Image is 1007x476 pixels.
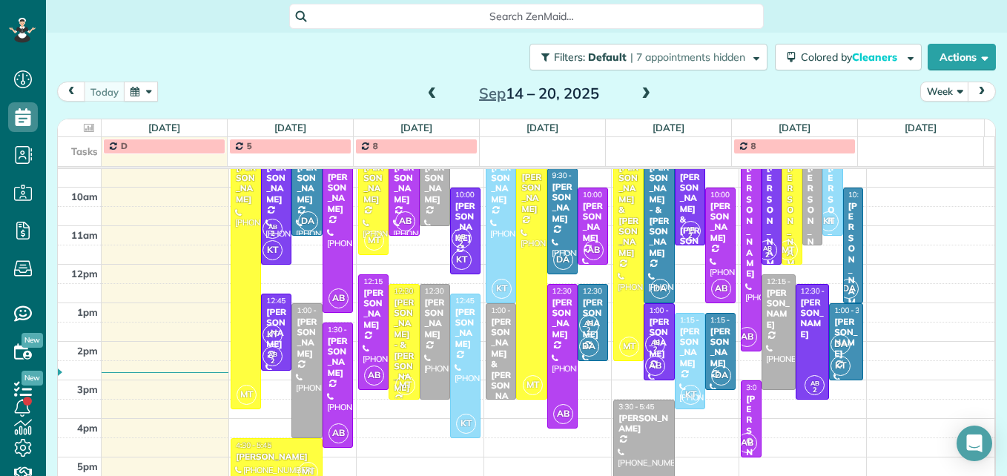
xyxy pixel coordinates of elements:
div: [PERSON_NAME] [679,326,701,369]
small: 2 [646,343,664,357]
span: KT [819,211,839,231]
div: [PERSON_NAME] [490,162,512,205]
span: 12:30 - 3:30 [394,286,434,296]
span: DA [839,279,859,299]
div: [PERSON_NAME] [424,297,446,340]
div: [PERSON_NAME] [265,307,287,350]
div: [PERSON_NAME] [582,201,604,244]
span: AB [584,240,604,260]
span: Sep [479,84,506,102]
span: 1:00 - 3:00 [649,305,684,315]
button: today [84,82,125,102]
span: | 7 appointments hidden [630,50,745,64]
div: [PERSON_NAME] [582,297,604,340]
span: AB [268,350,277,358]
span: AB [395,211,415,231]
span: MT [237,385,257,405]
span: KT [681,385,701,405]
div: [PERSON_NAME] [296,317,317,360]
small: 2 [580,323,598,337]
span: 8 [373,140,378,151]
div: [PERSON_NAME] [455,201,476,244]
span: AB [328,288,349,308]
span: DA [298,211,318,231]
span: 12:15 - 3:15 [767,277,807,286]
a: [DATE] [274,122,306,133]
span: DA [553,250,573,270]
div: [PERSON_NAME] [363,162,384,205]
small: 2 [452,237,471,251]
small: 2 [758,248,776,262]
span: Colored by [801,50,902,64]
div: [PERSON_NAME] [363,288,384,331]
span: KT [456,414,476,434]
span: D [121,140,128,151]
button: next [968,82,996,102]
div: [PERSON_NAME] [296,162,317,205]
span: KT [263,325,283,345]
a: [DATE] [148,122,180,133]
span: 12pm [71,268,98,280]
small: 2 [681,229,700,243]
span: 3pm [77,383,98,395]
span: AB [737,327,757,347]
div: [PERSON_NAME] [552,182,573,225]
span: Default [588,50,627,64]
span: 12:15 - 3:15 [363,277,403,286]
span: 11am [71,229,98,241]
a: [DATE] [779,122,810,133]
span: 10:00 - 1:00 [848,190,888,199]
span: 9:30 - 12:15 [552,171,592,180]
span: AB [763,244,772,252]
span: AB [651,338,660,346]
span: 12:30 - 2:30 [583,286,623,296]
span: AB [810,379,819,387]
span: AB [737,433,757,453]
span: KT [492,279,512,299]
span: KT [831,356,851,376]
span: DA [650,279,670,299]
span: KT [452,250,472,270]
button: prev [57,82,85,102]
span: MT [364,231,384,251]
a: [DATE] [905,122,937,133]
a: [DATE] [653,122,684,133]
div: [PERSON_NAME] & [PERSON_NAME] [490,317,512,412]
span: AB [645,356,665,376]
div: [PERSON_NAME] [745,162,756,280]
div: [PERSON_NAME] [807,162,818,280]
div: [PERSON_NAME] [766,288,791,331]
span: 1:15 - 3:15 [710,315,746,325]
div: [PERSON_NAME] [786,162,797,280]
div: [PERSON_NAME] [800,297,825,340]
span: New [22,371,43,386]
span: Filters: [554,50,585,64]
span: 12:45 - 4:30 [455,296,495,305]
span: AB [553,404,573,424]
span: 12:30 - 3:30 [801,286,841,296]
span: AB [457,232,466,240]
div: [PERSON_NAME] [618,413,670,434]
span: DA [579,337,599,357]
span: MT [395,375,415,395]
button: Colored byCleaners [775,44,922,70]
div: [PERSON_NAME] [235,452,318,462]
span: MT [523,375,543,395]
button: Filters: Default | 7 appointments hidden [529,44,767,70]
span: AB [711,279,731,299]
span: MT [778,240,798,260]
span: MT [619,337,639,357]
span: 1:15 - 3:45 [680,315,716,325]
span: 1:00 - 4:30 [297,305,332,315]
div: [PERSON_NAME] & [PERSON_NAME] [679,172,701,268]
div: [PERSON_NAME] [552,297,573,340]
span: AB [268,222,277,231]
div: [PERSON_NAME] - & [PERSON_NAME] [393,297,415,393]
span: 10am [71,191,98,202]
div: [PERSON_NAME] [848,201,859,318]
small: 2 [263,227,282,241]
span: 12:30 - 4:15 [552,286,592,296]
div: [PERSON_NAME] [710,326,731,369]
span: 3:00 - 5:00 [746,383,782,392]
span: Cleaners [852,50,899,64]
